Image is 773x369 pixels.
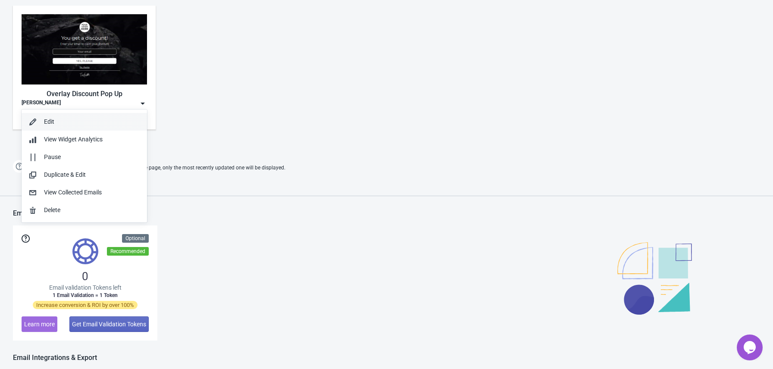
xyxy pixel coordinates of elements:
div: View Collected Emails [44,188,140,197]
button: Pause [22,148,147,166]
button: Learn more [22,316,57,332]
button: Delete [22,201,147,219]
img: tokens.svg [72,238,98,264]
span: Learn more [24,321,55,328]
img: dropdown.png [138,99,147,108]
span: 0 [82,269,88,283]
img: illustration.svg [617,242,692,315]
span: Email validation Tokens left [49,283,122,292]
div: Duplicate & Edit [44,170,140,179]
button: Get Email Validation Tokens [69,316,149,332]
button: Edit [22,113,147,131]
span: 1 Email Validation = 1 Token [53,292,118,299]
img: full_screen_popup.jpg [22,14,147,84]
span: Increase conversion & ROI by over 100% [33,301,138,309]
div: [PERSON_NAME] [22,99,61,108]
div: Delete [44,206,140,215]
span: View Widget Analytics [44,136,103,143]
div: Optional [122,234,149,243]
div: Recommended [107,247,149,256]
button: Duplicate & Edit [22,166,147,184]
img: help.png [13,160,26,173]
span: Get Email Validation Tokens [72,321,146,328]
div: Pause [44,153,140,162]
iframe: chat widget [737,335,764,360]
button: View Collected Emails [22,184,147,201]
span: If two Widgets are enabled and targeting the same page, only the most recently updated one will b... [30,161,285,175]
div: Edit [44,117,140,126]
button: View Widget Analytics [22,131,147,148]
div: Overlay Discount Pop Up [22,89,147,99]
